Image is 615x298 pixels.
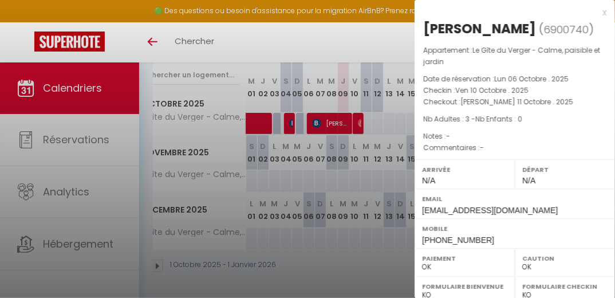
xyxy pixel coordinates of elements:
label: Mobile [422,223,608,234]
span: Ven 10 Octobre . 2025 [455,85,529,95]
span: N/A [522,176,535,185]
label: Formulaire Checkin [522,281,608,292]
span: [EMAIL_ADDRESS][DOMAIN_NAME] [422,206,558,215]
p: Commentaires : [423,142,606,154]
span: N/A [422,176,435,185]
label: Caution [522,253,608,264]
label: Paiement [422,253,507,264]
span: Nb Enfants : 0 [475,114,522,124]
span: [PHONE_NUMBER] [422,236,494,245]
span: 6900740 [543,22,589,37]
span: Lun 06 Octobre . 2025 [494,74,569,84]
span: - [446,131,450,141]
span: - [480,143,484,152]
p: Notes : [423,131,606,142]
label: Formulaire Bienvenue [422,281,507,292]
span: ( ) [539,21,594,37]
span: [PERSON_NAME] 11 Octobre . 2025 [460,97,573,107]
label: Arrivée [422,164,507,175]
p: Checkin : [423,85,606,96]
label: Départ [522,164,608,175]
span: Le Gîte du Verger - Calme, paisible et jardin [423,45,600,66]
div: x [415,6,606,19]
p: Date de réservation : [423,73,606,85]
p: Checkout : [423,96,606,108]
label: Email [422,193,608,205]
p: Appartement : [423,45,606,68]
span: Nb Adultes : 3 - [423,114,522,124]
div: [PERSON_NAME] [423,19,536,38]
